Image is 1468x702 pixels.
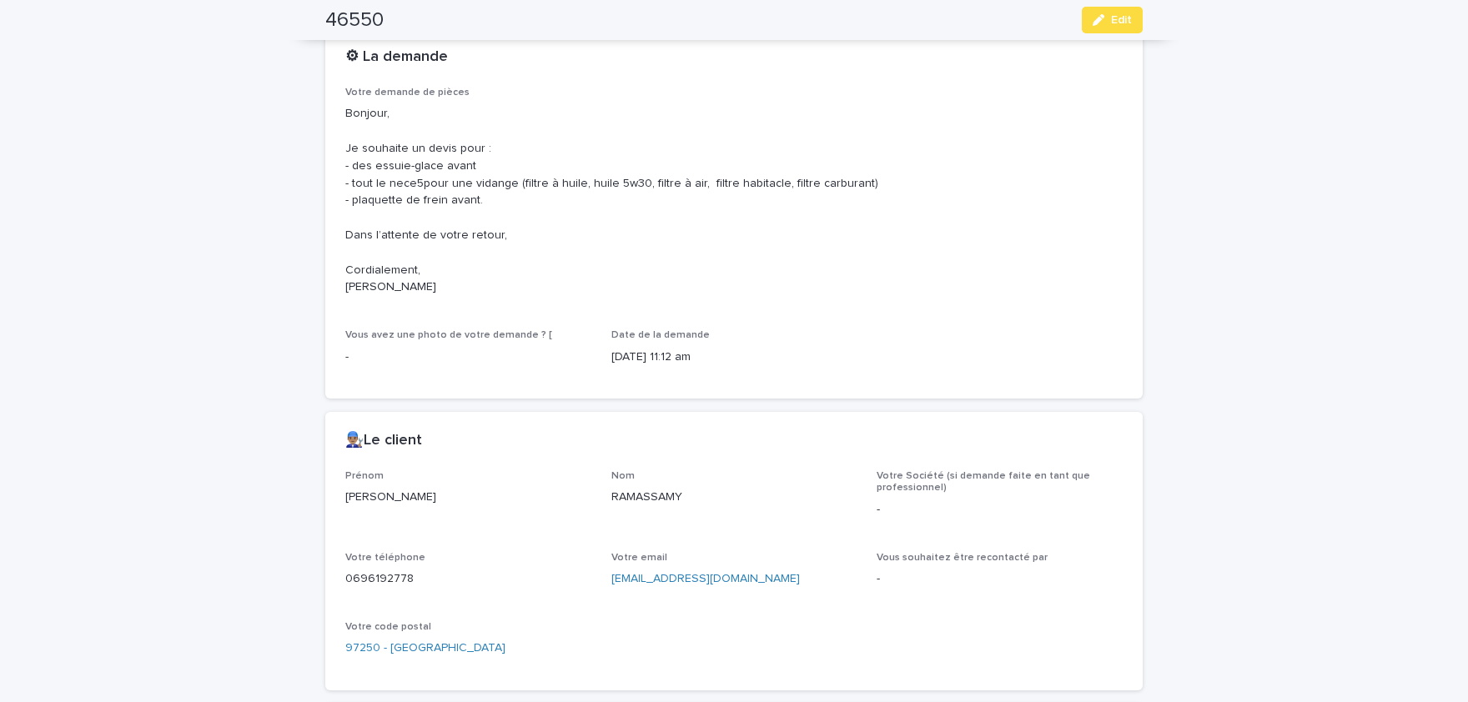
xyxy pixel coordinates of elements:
button: Edit [1082,7,1143,33]
span: Votre Société (si demande faite en tant que professionnel) [877,471,1090,493]
span: Prénom [345,471,384,481]
p: [DATE] 11:12 am [611,348,857,366]
span: Votre téléphone [345,553,425,563]
h2: 46550 [325,8,384,33]
p: - [877,501,1123,519]
p: - [877,570,1123,588]
p: 0696192778 [345,570,591,588]
p: RAMASSAMY [611,489,857,506]
span: Nom [611,471,635,481]
span: Vous avez une photo de votre demande ? [ [345,330,552,340]
span: Edit [1111,14,1132,26]
span: Votre code postal [345,622,431,632]
p: Bonjour, Je souhaite un devis pour : - des essuie-glace avant - tout le nece5pour une vidange (fi... [345,105,1123,296]
span: Votre email [611,553,667,563]
span: Date de la demande [611,330,710,340]
span: Vous souhaitez être recontacté par [877,553,1048,563]
a: [EMAIL_ADDRESS][DOMAIN_NAME] [611,573,800,584]
h2: ⚙ La demande [345,48,448,67]
span: Votre demande de pièces [345,88,470,98]
a: 97250 - [GEOGRAPHIC_DATA] [345,639,505,657]
p: [PERSON_NAME] [345,489,591,506]
p: - [345,348,591,366]
h2: 👨🏽‍🔧Le client [345,432,422,450]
